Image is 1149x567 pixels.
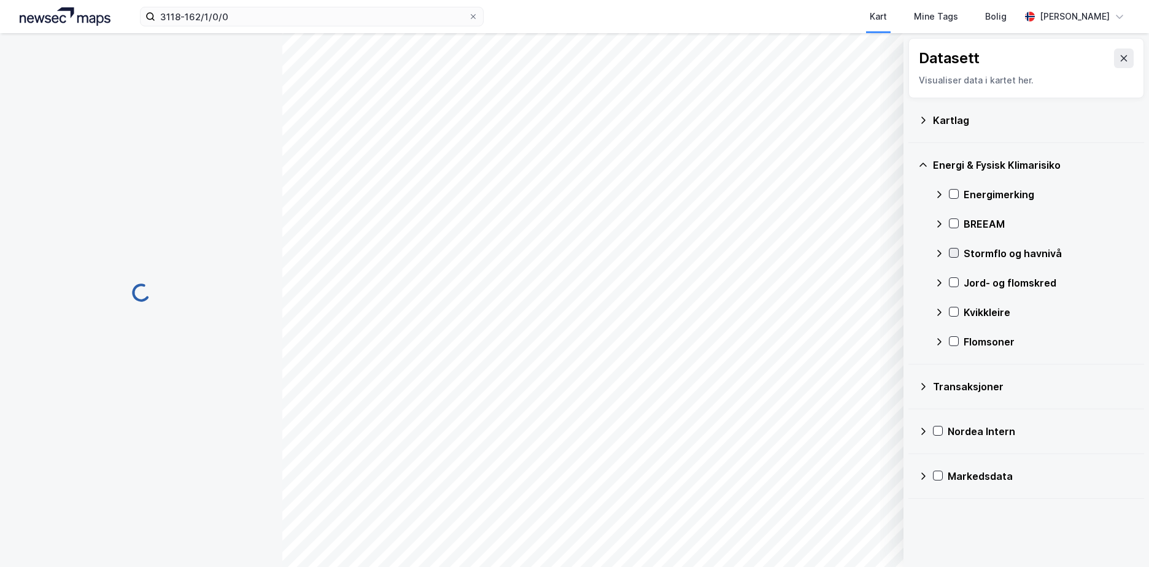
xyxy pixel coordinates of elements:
[948,424,1134,439] div: Nordea Intern
[131,283,151,303] img: spinner.a6d8c91a73a9ac5275cf975e30b51cfb.svg
[985,9,1007,24] div: Bolig
[964,276,1134,290] div: Jord- og flomskred
[964,305,1134,320] div: Kvikkleire
[870,9,887,24] div: Kart
[964,334,1134,349] div: Flomsoner
[964,246,1134,261] div: Stormflo og havnivå
[155,7,468,26] input: Søk på adresse, matrikkel, gårdeiere, leietakere eller personer
[964,217,1134,231] div: BREEAM
[948,469,1134,484] div: Markedsdata
[964,187,1134,202] div: Energimerking
[919,48,980,68] div: Datasett
[933,379,1134,394] div: Transaksjoner
[933,158,1134,172] div: Energi & Fysisk Klimarisiko
[20,7,110,26] img: logo.a4113a55bc3d86da70a041830d287a7e.svg
[919,73,1134,88] div: Visualiser data i kartet her.
[933,113,1134,128] div: Kartlag
[1088,508,1149,567] iframe: Chat Widget
[914,9,958,24] div: Mine Tags
[1040,9,1110,24] div: [PERSON_NAME]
